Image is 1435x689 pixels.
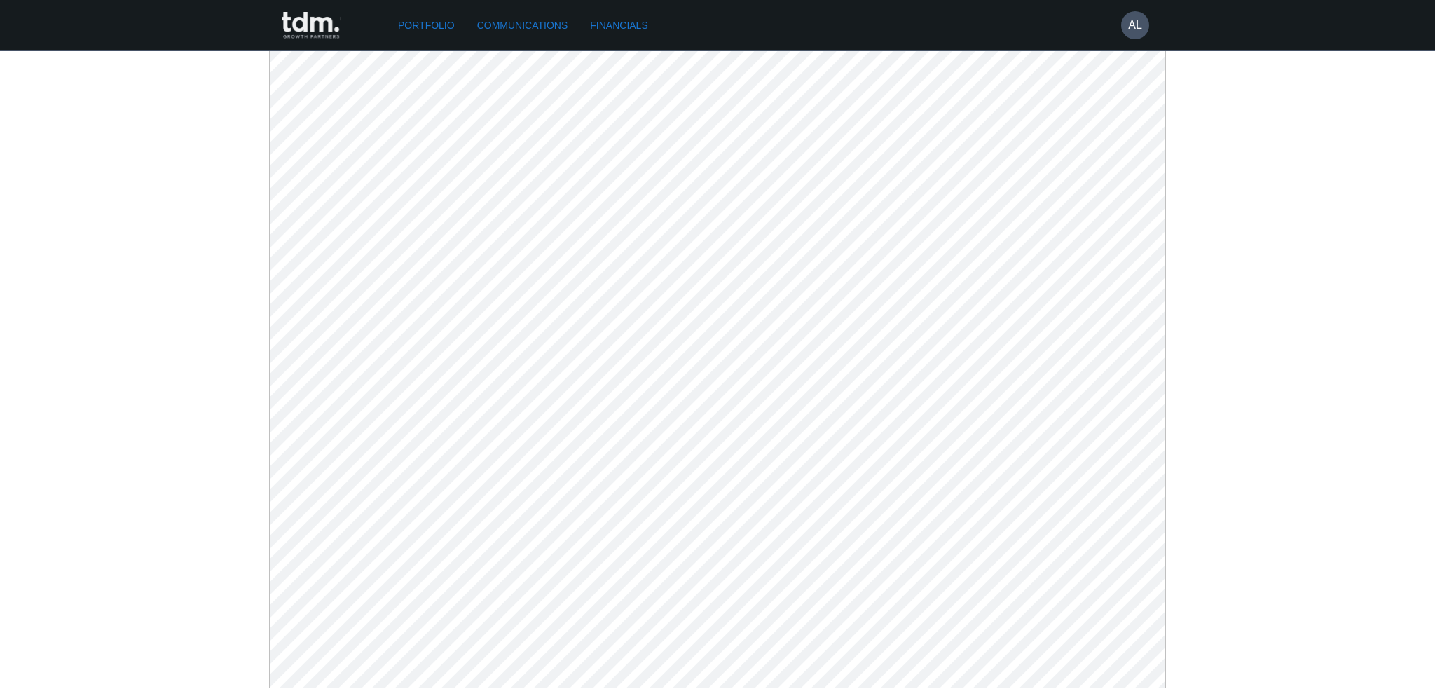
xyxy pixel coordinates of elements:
[1121,11,1149,39] button: AL
[392,13,460,39] a: Portfolio
[269,50,1166,688] img: desktop-pdf
[584,13,653,39] a: Financials
[1128,17,1142,34] h6: AL
[472,13,574,39] a: Communications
